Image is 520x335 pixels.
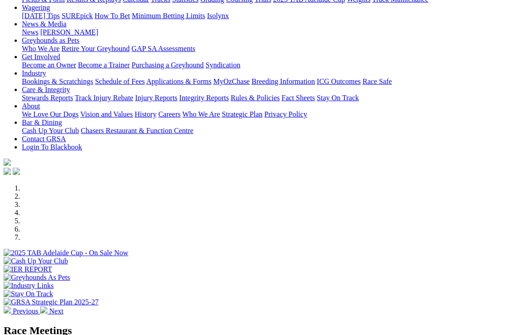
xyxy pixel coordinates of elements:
[22,28,38,36] a: News
[80,110,133,118] a: Vision and Values
[22,12,60,20] a: [DATE] Tips
[207,12,229,20] a: Isolynx
[213,77,250,85] a: MyOzChase
[22,28,516,36] div: News & Media
[4,273,70,282] img: Greyhounds As Pets
[62,45,130,52] a: Retire Your Greyhound
[22,127,79,134] a: Cash Up Your Club
[132,12,205,20] a: Minimum Betting Limits
[4,307,40,315] a: Previous
[22,69,46,77] a: Industry
[22,86,70,93] a: Care & Integrity
[22,110,78,118] a: We Love Our Dogs
[49,307,63,315] span: Next
[75,94,133,102] a: Track Injury Rebate
[95,77,144,85] a: Schedule of Fees
[4,257,68,265] img: Cash Up Your Club
[317,94,359,102] a: Stay On Track
[22,143,82,151] a: Login To Blackbook
[81,127,193,134] a: Chasers Restaurant & Function Centre
[22,12,516,20] div: Wagering
[40,28,98,36] a: [PERSON_NAME]
[231,94,280,102] a: Rules & Policies
[132,61,204,69] a: Purchasing a Greyhound
[22,53,60,61] a: Get Involved
[22,61,76,69] a: Become an Owner
[222,110,263,118] a: Strategic Plan
[135,94,177,102] a: Injury Reports
[22,45,60,52] a: Who We Are
[264,110,307,118] a: Privacy Policy
[132,45,196,52] a: GAP SA Assessments
[252,77,315,85] a: Breeding Information
[22,102,40,110] a: About
[4,282,54,290] img: Industry Links
[22,94,73,102] a: Stewards Reports
[4,265,52,273] img: IER REPORT
[4,159,11,166] img: logo-grsa-white.png
[13,307,38,315] span: Previous
[78,61,130,69] a: Become a Trainer
[40,306,47,314] img: chevron-right-pager-white.svg
[158,110,180,118] a: Careers
[22,77,93,85] a: Bookings & Scratchings
[4,290,53,298] img: Stay On Track
[22,4,50,11] a: Wagering
[4,168,11,175] img: facebook.svg
[22,94,516,102] div: Care & Integrity
[22,110,516,119] div: About
[22,135,66,143] a: Contact GRSA
[22,119,62,126] a: Bar & Dining
[4,298,98,306] img: GRSA Strategic Plan 2025-27
[182,110,220,118] a: Who We Are
[362,77,391,85] a: Race Safe
[22,45,516,53] div: Greyhounds as Pets
[40,307,63,315] a: Next
[282,94,315,102] a: Fact Sheets
[146,77,211,85] a: Applications & Forms
[22,127,516,135] div: Bar & Dining
[22,61,516,69] div: Get Involved
[22,20,67,28] a: News & Media
[4,249,129,257] img: 2025 TAB Adelaide Cup - On Sale Now
[22,36,79,44] a: Greyhounds as Pets
[134,110,156,118] a: History
[317,77,360,85] a: ICG Outcomes
[206,61,240,69] a: Syndication
[179,94,229,102] a: Integrity Reports
[13,168,20,175] img: twitter.svg
[22,77,516,86] div: Industry
[4,306,11,314] img: chevron-left-pager-white.svg
[62,12,93,20] a: SUREpick
[95,12,130,20] a: How To Bet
